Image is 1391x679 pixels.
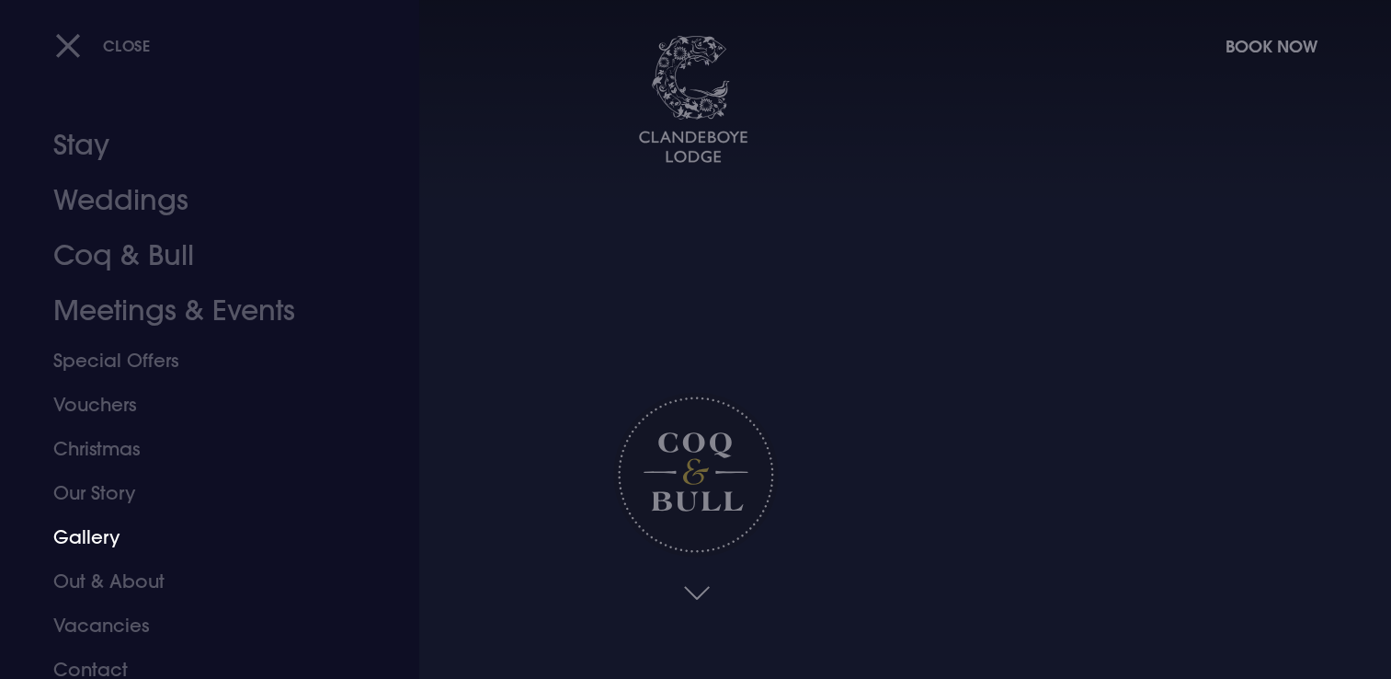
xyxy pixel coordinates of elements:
a: Christmas [53,427,344,471]
a: Vouchers [53,383,344,427]
a: Weddings [53,173,344,228]
a: Special Offers [53,339,344,383]
span: Close [103,36,151,55]
a: Our Story [53,471,344,515]
a: Stay [53,118,344,173]
a: Vacancies [53,604,344,648]
a: Out & About [53,559,344,604]
a: Meetings & Events [53,283,344,339]
a: Gallery [53,515,344,559]
button: Close [55,27,151,64]
a: Coq & Bull [53,228,344,283]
